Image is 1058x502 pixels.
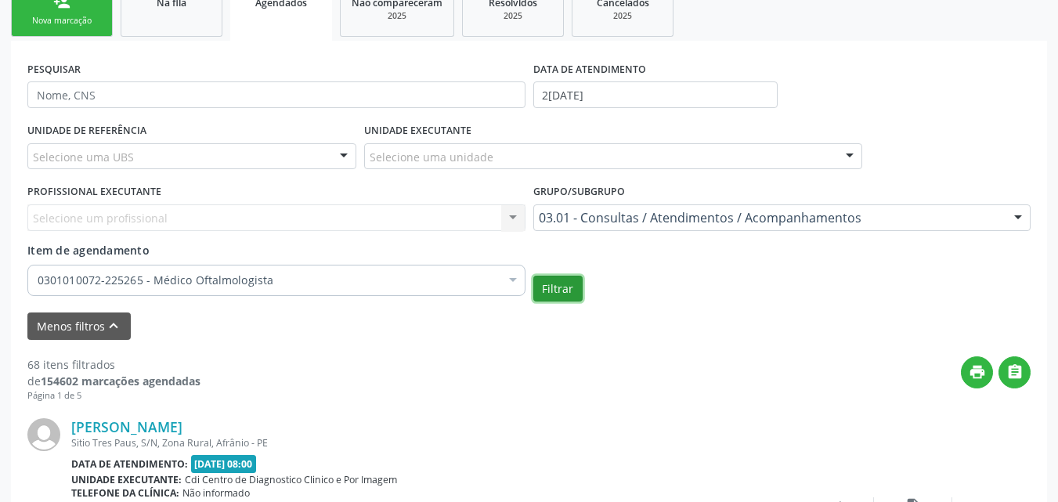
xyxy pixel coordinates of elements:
[191,455,257,473] span: [DATE] 08:00
[71,457,188,471] b: Data de atendimento:
[27,180,161,204] label: PROFISSIONAL EXECUTANTE
[533,180,625,204] label: Grupo/Subgrupo
[969,363,986,381] i: print
[71,473,182,486] b: Unidade executante:
[533,276,583,302] button: Filtrar
[27,312,131,340] button: Menos filtroskeyboard_arrow_up
[27,81,525,108] input: Nome, CNS
[364,119,471,143] label: UNIDADE EXECUTANTE
[71,418,182,435] a: [PERSON_NAME]
[71,486,179,500] b: Telefone da clínica:
[998,356,1031,388] button: 
[583,10,662,22] div: 2025
[474,10,552,22] div: 2025
[533,57,646,81] label: DATA DE ATENDIMENTO
[38,273,500,288] span: 0301010072-225265 - Médico Oftalmologista
[105,317,122,334] i: keyboard_arrow_up
[370,149,493,165] span: Selecione uma unidade
[71,436,796,450] div: Sitio Tres Paus, S/N, Zona Rural, Afrânio - PE
[23,15,101,27] div: Nova marcação
[27,389,200,403] div: Página 1 de 5
[533,81,778,108] input: Selecione um intervalo
[539,210,999,226] span: 03.01 - Consultas / Atendimentos / Acompanhamentos
[27,418,60,451] img: img
[27,119,146,143] label: UNIDADE DE REFERÊNCIA
[961,356,993,388] button: print
[27,373,200,389] div: de
[33,149,134,165] span: Selecione uma UBS
[27,57,81,81] label: PESQUISAR
[182,486,250,500] span: Não informado
[352,10,442,22] div: 2025
[27,243,150,258] span: Item de agendamento
[27,356,200,373] div: 68 itens filtrados
[1006,363,1024,381] i: 
[41,374,200,388] strong: 154602 marcações agendadas
[185,473,397,486] span: Cdi Centro de Diagnostico Clinico e Por Imagem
